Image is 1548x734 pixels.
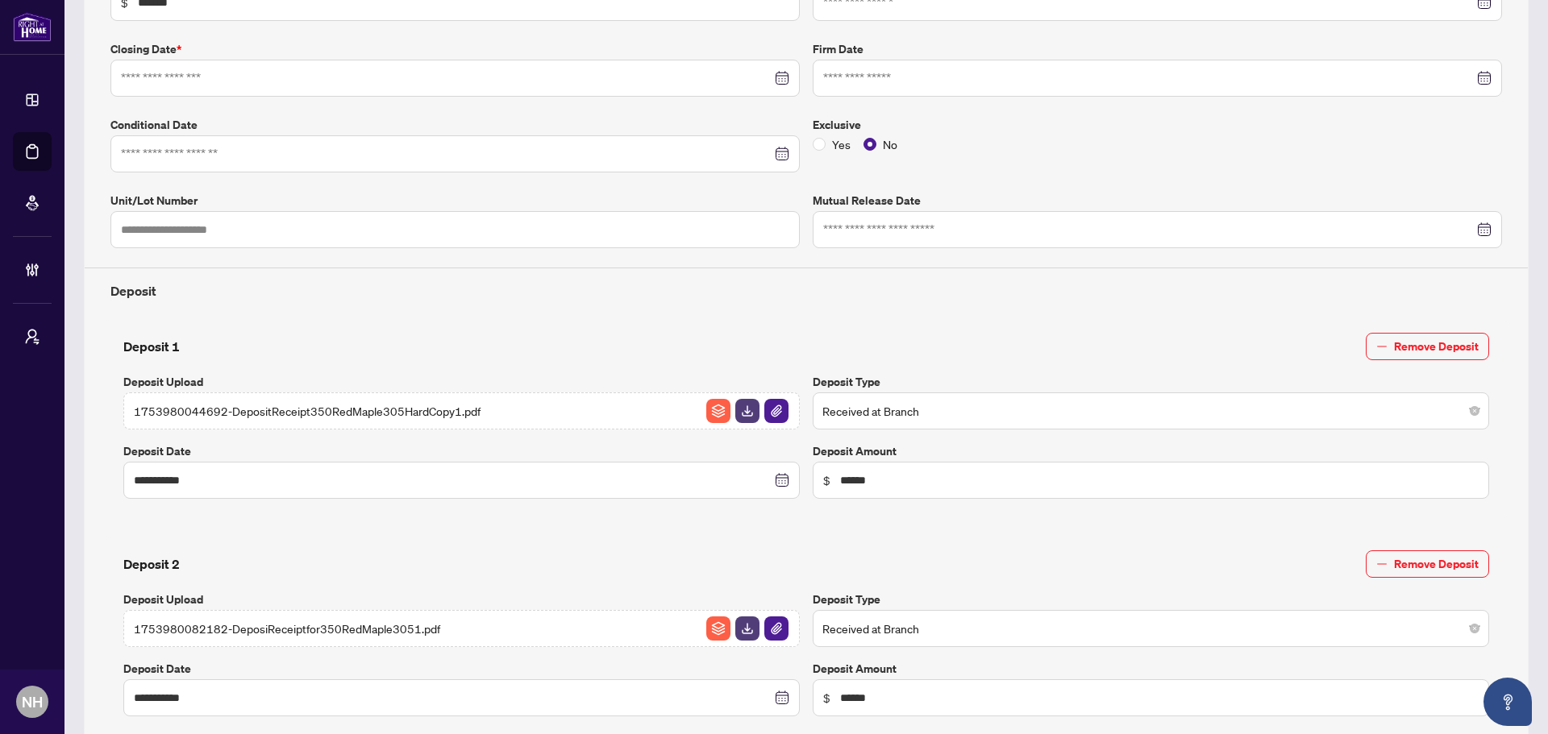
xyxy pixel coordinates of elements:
h4: Deposit 2 [123,554,180,574]
label: Deposit Upload [123,373,800,391]
label: Deposit Type [813,373,1489,391]
img: File Attachement [764,399,789,423]
span: Remove Deposit [1394,551,1479,577]
label: Deposit Date [123,442,800,460]
img: File Download [735,399,759,423]
button: Remove Deposit [1366,333,1489,360]
span: minus [1376,341,1388,352]
label: Firm Date [813,40,1502,58]
h4: Deposit 1 [123,337,180,356]
span: Received at Branch [822,396,1479,426]
img: File Archive [706,399,730,423]
span: user-switch [24,329,40,345]
label: Conditional Date [110,116,800,134]
button: File Download [734,616,760,641]
label: Exclusive [813,116,1502,134]
button: File Archive [705,398,731,424]
button: File Attachement [764,616,789,641]
img: logo [13,12,52,42]
span: close-circle [1470,624,1479,633]
label: Unit/Lot Number [110,192,800,209]
span: close-circle [1470,406,1479,416]
label: Deposit Amount [813,442,1489,460]
label: Deposit Amount [813,660,1489,678]
label: Deposit Type [813,591,1489,608]
label: Closing Date [110,40,800,58]
button: Remove Deposit [1366,550,1489,578]
img: File Download [735,616,759,641]
label: Mutual Release Date [813,192,1502,209]
img: File Archive [706,616,730,641]
span: $ [823,471,830,489]
span: 1753980044692-DepositReceipt350RedMaple305HardCopy1.pdf [134,402,481,420]
button: Open asap [1483,678,1532,726]
button: File Download [734,398,760,424]
label: Deposit Date [123,660,800,678]
span: NH [22,690,43,713]
button: File Attachement [764,398,789,424]
span: Received at Branch [822,613,1479,644]
h4: Deposit [110,281,1502,301]
span: Remove Deposit [1394,334,1479,359]
span: minus [1376,558,1388,570]
button: File Archive [705,616,731,641]
span: 1753980082182-DeposiReceiptfor350RedMaple3051.pdf [134,620,440,637]
span: 1753980082182-DeposiReceiptfor350RedMaple3051.pdfFile ArchiveFile DownloadFile Attachement [123,610,800,647]
img: File Attachement [764,616,789,641]
span: No [876,135,904,153]
span: 1753980044692-DepositReceipt350RedMaple305HardCopy1.pdfFile ArchiveFile DownloadFile Attachement [123,392,800,429]
span: Yes [826,135,857,153]
span: $ [823,689,830,707]
label: Deposit Upload [123,591,800,608]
